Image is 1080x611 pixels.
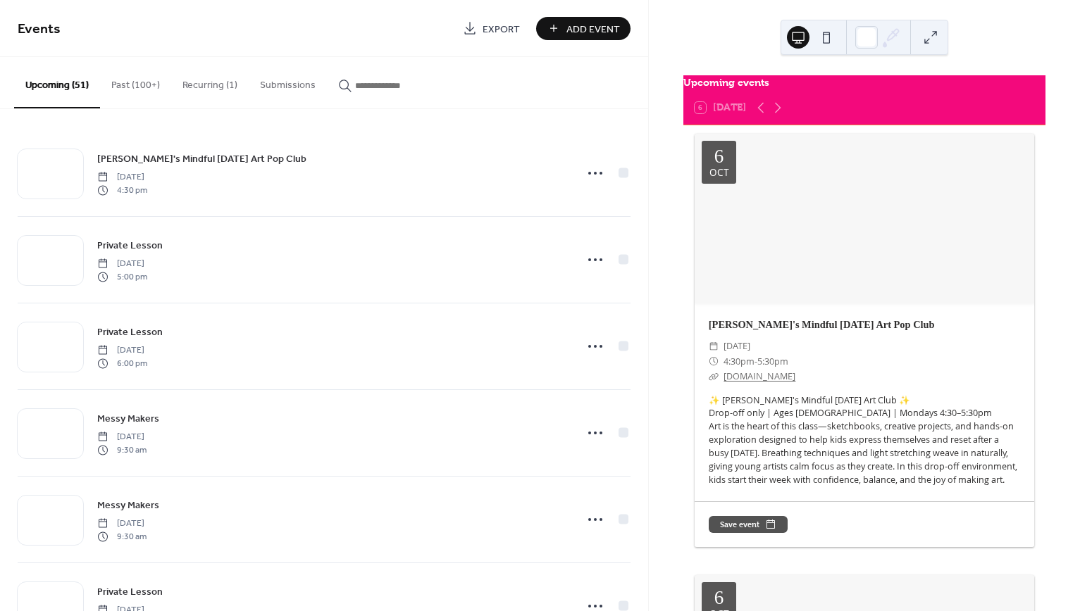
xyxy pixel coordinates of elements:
span: Export [483,22,520,37]
span: 4:30pm [724,354,755,369]
div: 6 [714,147,724,166]
span: [DATE] [97,258,147,270]
span: [DATE] [97,517,147,530]
span: - [755,354,757,369]
div: ​ [709,354,719,369]
span: 4:30 pm [97,184,147,196]
div: 6 [714,588,724,607]
span: [DATE] [97,171,147,184]
a: Private Lesson [97,324,163,340]
button: Past (100+) [100,57,171,107]
a: Private Lesson [97,584,163,600]
span: 6:00 pm [97,357,147,370]
a: Private Lesson [97,237,163,253]
button: Add Event [536,17,631,40]
span: Add Event [566,22,620,37]
button: Save event [709,516,788,533]
span: Messy Makers [97,498,159,513]
span: Private Lesson [97,325,163,340]
span: [PERSON_NAME]'s Mindful [DATE] Art Pop Club [97,152,306,167]
button: Submissions [249,57,327,107]
span: Private Lesson [97,239,163,253]
span: [DATE] [97,344,147,357]
div: ✨ [PERSON_NAME]'s Mindful [DATE] Art Club ✨ Drop-off only | Ages [DEMOGRAPHIC_DATA] | Mondays 4:3... [695,394,1034,487]
span: Messy Makers [97,412,159,427]
span: 5:30pm [757,354,788,369]
span: Private Lesson [97,585,163,600]
span: [DATE] [724,339,750,353]
button: Upcoming (51) [14,57,100,108]
span: 5:00 pm [97,270,147,283]
a: Export [452,17,530,40]
a: [PERSON_NAME]'s Mindful [DATE] Art Pop Club [97,151,306,167]
span: [DATE] [97,431,147,443]
div: ​ [709,369,719,384]
a: Messy Makers [97,497,159,513]
button: Recurring (1) [171,57,249,107]
div: ​ [709,339,719,353]
a: Messy Makers [97,410,159,427]
a: [PERSON_NAME]'s Mindful [DATE] Art Pop Club [709,319,935,330]
a: [DOMAIN_NAME] [724,370,795,382]
div: Upcoming events [683,75,1045,91]
span: 9:30 am [97,530,147,543]
span: 9:30 am [97,443,147,456]
span: Events [18,15,61,43]
div: Oct [709,168,728,178]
